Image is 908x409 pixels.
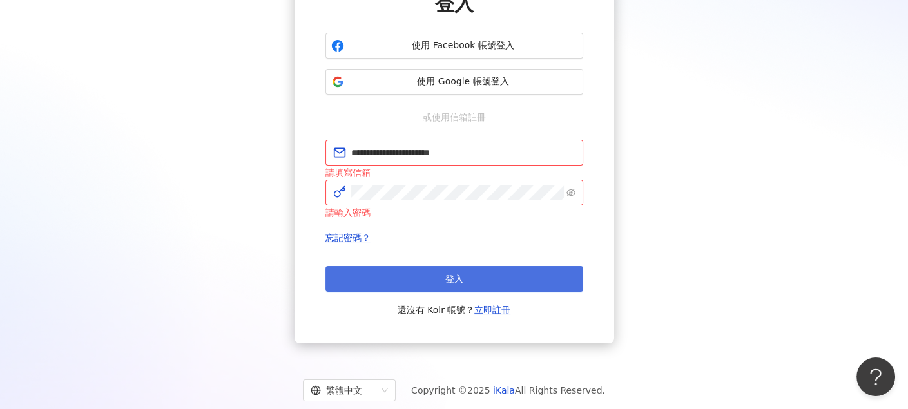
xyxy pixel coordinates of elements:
[414,110,495,124] span: 或使用信箱註冊
[311,380,376,401] div: 繁體中文
[349,75,577,88] span: 使用 Google 帳號登入
[325,266,583,292] button: 登入
[325,33,583,59] button: 使用 Facebook 帳號登入
[566,188,575,197] span: eye-invisible
[474,305,510,315] a: 立即註冊
[856,357,895,396] iframe: Help Scout Beacon - Open
[349,39,577,52] span: 使用 Facebook 帳號登入
[325,69,583,95] button: 使用 Google 帳號登入
[411,383,605,398] span: Copyright © 2025 All Rights Reserved.
[398,302,511,318] span: 還沒有 Kolr 帳號？
[493,385,515,395] a: iKala
[445,274,463,284] span: 登入
[325,233,371,243] a: 忘記密碼？
[325,205,583,220] div: 請輸入密碼
[325,166,583,180] div: 請填寫信箱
